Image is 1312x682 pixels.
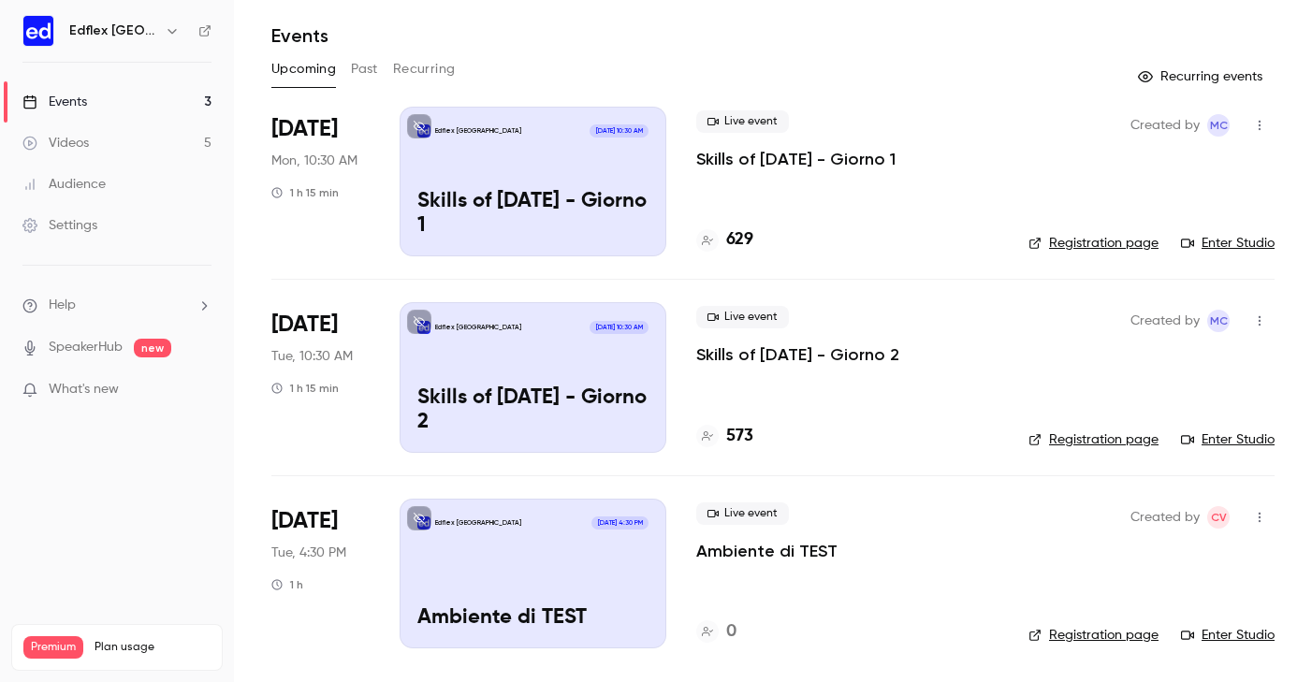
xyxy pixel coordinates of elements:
[1181,234,1275,253] a: Enter Studio
[696,343,899,366] a: Skills of [DATE] - Giorno 2
[271,506,338,536] span: [DATE]
[1028,626,1159,645] a: Registration page
[1181,626,1275,645] a: Enter Studio
[1210,114,1228,137] span: MC
[393,54,456,84] button: Recurring
[1130,114,1200,137] span: Created by
[49,338,123,357] a: SpeakerHub
[22,134,89,152] div: Videos
[400,499,666,648] a: Ambiente di TESTEdflex [GEOGRAPHIC_DATA][DATE] 4:30 PMAmbiente di TEST
[435,518,521,528] p: Edflex [GEOGRAPHIC_DATA]
[189,382,211,399] iframe: Noticeable Trigger
[271,544,346,562] span: Tue, 4:30 PM
[22,93,87,111] div: Events
[726,227,753,253] h4: 629
[271,577,303,592] div: 1 h
[134,339,171,357] span: new
[23,636,83,659] span: Premium
[69,22,157,40] h6: Edflex [GEOGRAPHIC_DATA]
[417,386,649,435] p: Skills of [DATE] - Giorno 2
[271,499,370,648] div: Sep 30 Tue, 4:30 PM (Europe/Rome)
[696,619,736,645] a: 0
[726,424,753,449] h4: 573
[271,114,338,144] span: [DATE]
[1130,310,1200,332] span: Created by
[1207,506,1230,529] span: Concetta Virga
[696,306,789,328] span: Live event
[591,516,648,530] span: [DATE] 4:30 PM
[1211,506,1227,529] span: CV
[1130,62,1275,92] button: Recurring events
[1028,234,1159,253] a: Registration page
[1207,310,1230,332] span: Manon Cousin
[435,126,521,136] p: Edflex [GEOGRAPHIC_DATA]
[1181,430,1275,449] a: Enter Studio
[1130,506,1200,529] span: Created by
[1210,310,1228,332] span: MC
[696,424,753,449] a: 573
[696,148,896,170] a: Skills of [DATE] - Giorno 1
[400,302,666,452] a: Skills of Tomorrow - Giorno 2Edflex [GEOGRAPHIC_DATA][DATE] 10:30 AMSkills of [DATE] - Giorno 2
[271,24,328,47] h1: Events
[696,502,789,525] span: Live event
[271,347,353,366] span: Tue, 10:30 AM
[417,606,649,631] p: Ambiente di TEST
[271,54,336,84] button: Upcoming
[726,619,736,645] h4: 0
[696,110,789,133] span: Live event
[22,175,106,194] div: Audience
[590,321,648,334] span: [DATE] 10:30 AM
[271,185,339,200] div: 1 h 15 min
[590,124,648,138] span: [DATE] 10:30 AM
[49,296,76,315] span: Help
[351,54,378,84] button: Past
[696,227,753,253] a: 629
[271,381,339,396] div: 1 h 15 min
[23,16,53,46] img: Edflex Italy
[1207,114,1230,137] span: Manon Cousin
[1028,430,1159,449] a: Registration page
[271,310,338,340] span: [DATE]
[271,302,370,452] div: Sep 23 Tue, 10:30 AM (Europe/Berlin)
[696,540,838,562] a: Ambiente di TEST
[417,190,649,239] p: Skills of [DATE] - Giorno 1
[271,107,370,256] div: Sep 22 Mon, 10:30 AM (Europe/Berlin)
[271,152,357,170] span: Mon, 10:30 AM
[22,296,211,315] li: help-dropdown-opener
[49,380,119,399] span: What's new
[435,323,521,332] p: Edflex [GEOGRAPHIC_DATA]
[400,107,666,256] a: Skills of Tomorrow - Giorno 1Edflex [GEOGRAPHIC_DATA][DATE] 10:30 AMSkills of [DATE] - Giorno 1
[95,640,211,655] span: Plan usage
[22,216,97,235] div: Settings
